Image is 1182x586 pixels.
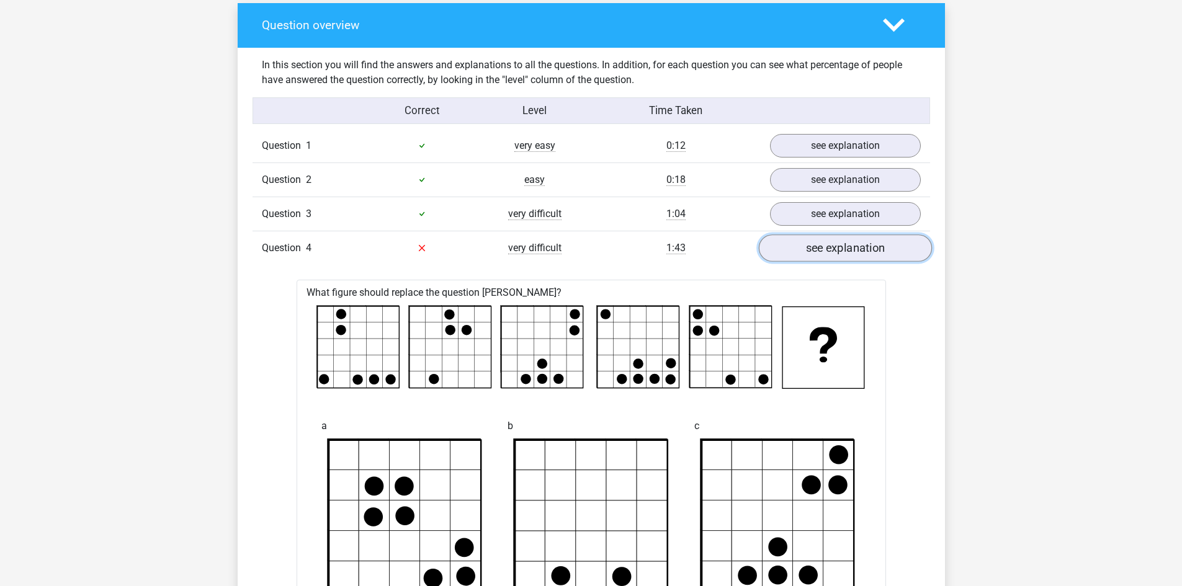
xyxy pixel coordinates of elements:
div: In this section you will find the answers and explanations to all the questions. In addition, for... [253,58,930,87]
span: 3 [306,208,311,220]
span: c [694,414,699,438]
a: see explanation [770,202,921,226]
span: 2 [306,174,311,185]
span: very difficult [508,208,562,220]
a: see explanation [770,134,921,158]
div: Correct [365,103,478,118]
span: very easy [514,140,555,152]
a: see explanation [770,168,921,192]
span: a [321,414,327,438]
span: 1:43 [666,242,686,254]
span: easy [524,174,545,186]
div: Level [478,103,591,118]
h4: Question overview [262,18,864,32]
a: see explanation [758,234,931,262]
span: 0:12 [666,140,686,152]
span: very difficult [508,242,562,254]
span: 4 [306,242,311,254]
span: Question [262,172,306,187]
span: Question [262,241,306,255]
span: 1 [306,140,311,151]
span: Question [262,206,306,221]
span: 0:18 [666,174,686,186]
span: Question [262,138,306,153]
span: 1:04 [666,208,686,220]
div: Time Taken [591,103,760,118]
span: b [508,414,513,438]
